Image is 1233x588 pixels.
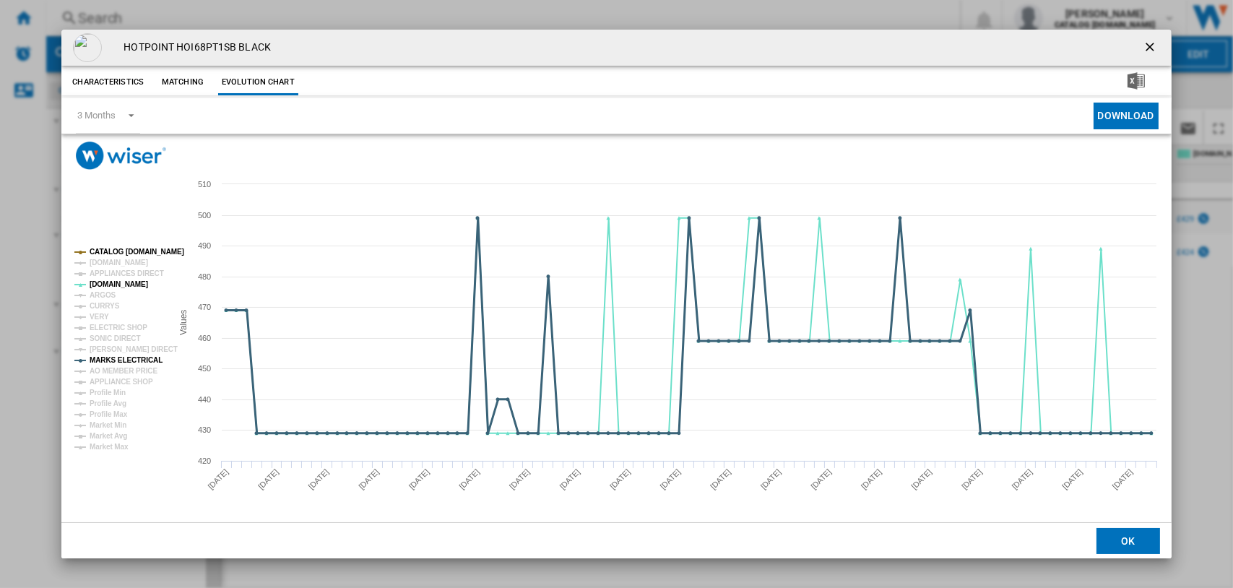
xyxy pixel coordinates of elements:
[198,395,211,404] tspan: 440
[608,467,632,491] tspan: [DATE]
[116,40,271,55] h4: HOTPOINT HOI68PT1SB BLACK
[90,324,147,332] tspan: ELECTRIC SHOP
[759,467,783,491] tspan: [DATE]
[73,33,102,62] img: empty.gif
[90,313,109,321] tspan: VERY
[179,310,189,335] tspan: Values
[207,467,230,491] tspan: [DATE]
[198,425,211,434] tspan: 430
[198,303,211,311] tspan: 470
[1137,33,1166,62] button: getI18NText('BUTTONS.CLOSE_DIALOG')
[1128,72,1145,90] img: excel-24x24.png
[218,69,298,95] button: Evolution chart
[1094,103,1159,129] button: Download
[558,467,582,491] tspan: [DATE]
[90,421,126,429] tspan: Market Min
[76,142,166,170] img: logo_wiser_300x94.png
[151,69,215,95] button: Matching
[90,432,127,440] tspan: Market Avg
[90,356,163,364] tspan: MARKS ELECTRICAL
[61,30,1171,559] md-dialog: Product popup
[90,410,128,418] tspan: Profile Max
[1143,40,1160,57] ng-md-icon: getI18NText('BUTTONS.CLOSE_DIALOG')
[407,467,431,491] tspan: [DATE]
[90,389,126,397] tspan: Profile Min
[256,467,280,491] tspan: [DATE]
[198,180,211,189] tspan: 510
[90,302,120,310] tspan: CURRYS
[198,334,211,342] tspan: 460
[960,467,984,491] tspan: [DATE]
[90,280,148,288] tspan: [DOMAIN_NAME]
[90,291,116,299] tspan: ARGOS
[198,272,211,281] tspan: 480
[458,467,482,491] tspan: [DATE]
[1060,467,1084,491] tspan: [DATE]
[90,248,184,256] tspan: CATALOG [DOMAIN_NAME]
[90,378,153,386] tspan: APPLIANCE SHOP
[77,110,115,121] div: 3 Months
[1096,528,1160,554] button: OK
[90,334,140,342] tspan: SONIC DIRECT
[198,211,211,220] tspan: 500
[1104,69,1168,95] button: Download in Excel
[910,467,934,491] tspan: [DATE]
[90,367,157,375] tspan: AO MEMBER PRICE
[860,467,883,491] tspan: [DATE]
[90,269,164,277] tspan: APPLIANCES DIRECT
[1111,467,1135,491] tspan: [DATE]
[90,399,126,407] tspan: Profile Avg
[307,467,331,491] tspan: [DATE]
[810,467,834,491] tspan: [DATE]
[90,443,129,451] tspan: Market Max
[198,364,211,373] tspan: 450
[90,259,148,267] tspan: [DOMAIN_NAME]
[709,467,732,491] tspan: [DATE]
[198,241,211,250] tspan: 490
[69,69,147,95] button: Characteristics
[659,467,683,491] tspan: [DATE]
[198,457,211,465] tspan: 420
[90,345,178,353] tspan: [PERSON_NAME] DIRECT
[357,467,381,491] tspan: [DATE]
[1011,467,1034,491] tspan: [DATE]
[508,467,532,491] tspan: [DATE]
